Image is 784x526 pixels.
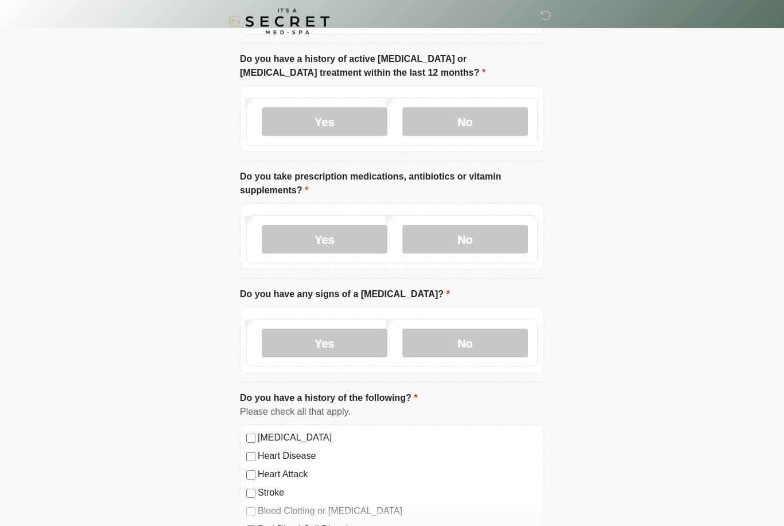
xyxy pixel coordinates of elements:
label: Do you take prescription medications, antibiotics or vitamin supplements? [240,170,544,198]
label: No [402,329,528,358]
input: Heart Disease [246,453,255,462]
label: Blood Clotting or [MEDICAL_DATA] [258,505,538,519]
input: Blood Clotting or [MEDICAL_DATA] [246,508,255,517]
label: No [402,108,528,137]
label: No [402,225,528,254]
label: Do you have a history of active [MEDICAL_DATA] or [MEDICAL_DATA] treatment within the last 12 mon... [240,53,544,80]
div: Please check all that apply. [240,406,544,419]
label: Yes [262,108,387,137]
label: Do you have a history of the following? [240,392,417,406]
label: Do you have any signs of a [MEDICAL_DATA]? [240,288,450,302]
label: Yes [262,225,387,254]
input: Heart Attack [246,471,255,480]
label: [MEDICAL_DATA] [258,431,538,445]
label: Heart Attack [258,468,538,482]
img: It's A Secret Med Spa Logo [228,9,329,34]
label: Yes [262,329,387,358]
input: Stroke [246,489,255,498]
input: [MEDICAL_DATA] [246,434,255,443]
label: Heart Disease [258,450,538,463]
label: Stroke [258,486,538,500]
